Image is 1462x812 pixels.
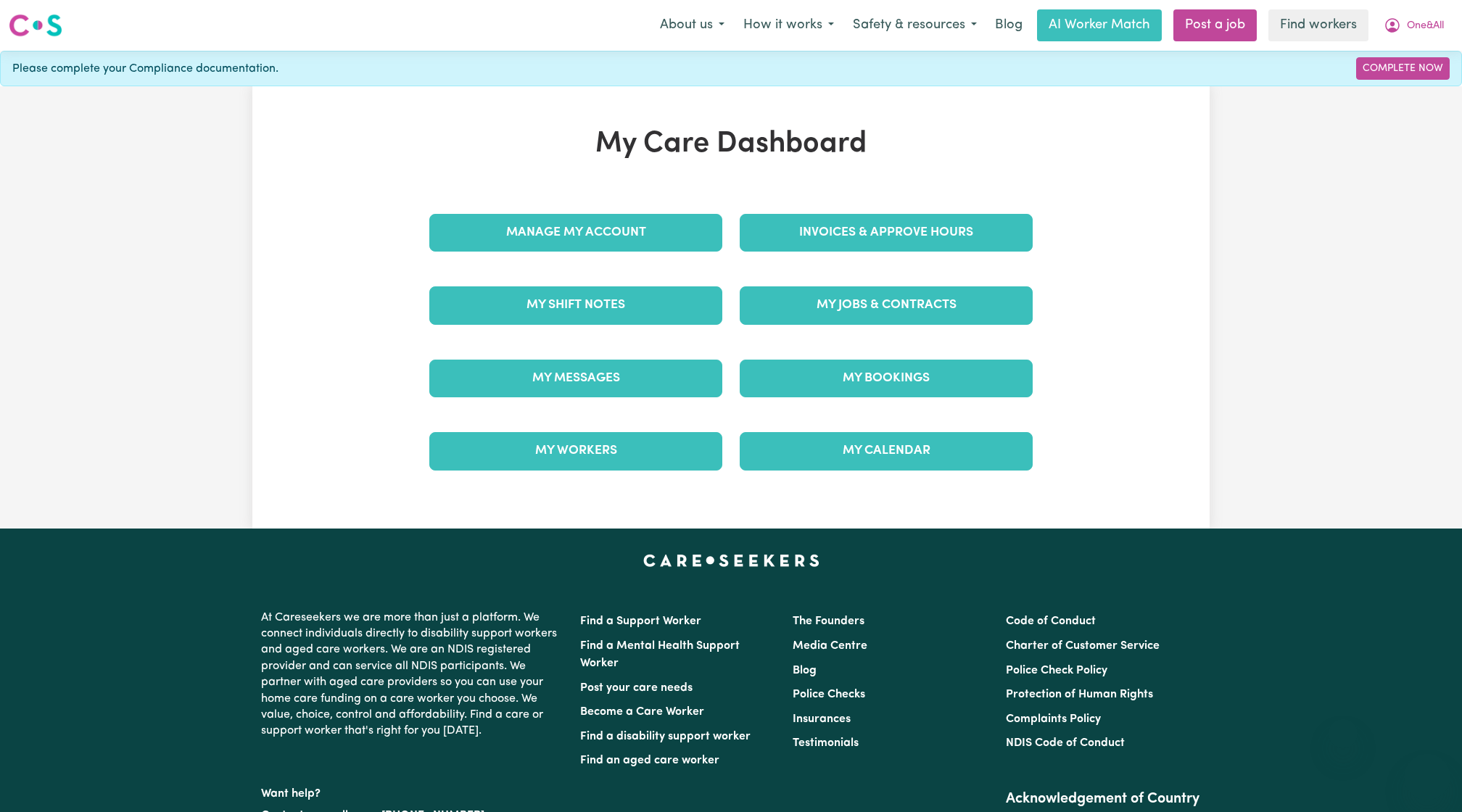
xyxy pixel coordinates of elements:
span: One&All [1407,18,1444,34]
a: The Founders [793,616,864,627]
button: About us [651,10,734,41]
a: Find an aged care worker [580,755,719,766]
a: Complete Now [1356,57,1450,80]
a: Charter of Customer Service [1006,640,1160,652]
a: Careseekers logo [9,9,62,42]
a: My Calendar [740,432,1033,470]
p: Want help? [261,780,563,802]
a: NDIS Code of Conduct [1006,737,1125,749]
a: Police Check Policy [1006,665,1107,676]
a: My Shift Notes [429,286,722,324]
h1: My Care Dashboard [421,127,1041,162]
a: My Bookings [740,360,1033,397]
a: Complaints Policy [1006,713,1101,725]
a: Media Centre [793,640,867,652]
a: Invoices & Approve Hours [740,214,1033,252]
a: My Messages [429,360,722,397]
a: Find a disability support worker [580,731,751,742]
button: How it works [734,10,843,41]
a: Find a Support Worker [580,616,701,627]
img: Careseekers logo [9,12,62,38]
a: My Workers [429,432,722,470]
a: Find workers [1268,9,1368,41]
a: Blog [986,9,1031,41]
a: AI Worker Match [1037,9,1162,41]
button: Safety & resources [843,10,986,41]
a: Insurances [793,713,851,725]
a: Post your care needs [580,682,693,694]
a: Code of Conduct [1006,616,1096,627]
a: Protection of Human Rights [1006,689,1153,700]
a: Become a Care Worker [580,706,704,718]
h2: Acknowledgement of Country [1006,790,1201,808]
a: Post a job [1173,9,1257,41]
span: Please complete your Compliance documentation. [12,60,278,78]
a: Manage My Account [429,214,722,252]
iframe: Button to launch messaging window [1404,754,1450,800]
a: Blog [793,665,817,676]
button: My Account [1374,10,1453,41]
a: Find a Mental Health Support Worker [580,640,740,669]
p: At Careseekers we are more than just a platform. We connect individuals directly to disability su... [261,604,563,745]
a: Testimonials [793,737,859,749]
a: Police Checks [793,689,865,700]
iframe: Close message [1329,719,1358,748]
a: My Jobs & Contracts [740,286,1033,324]
a: Careseekers home page [643,555,819,566]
